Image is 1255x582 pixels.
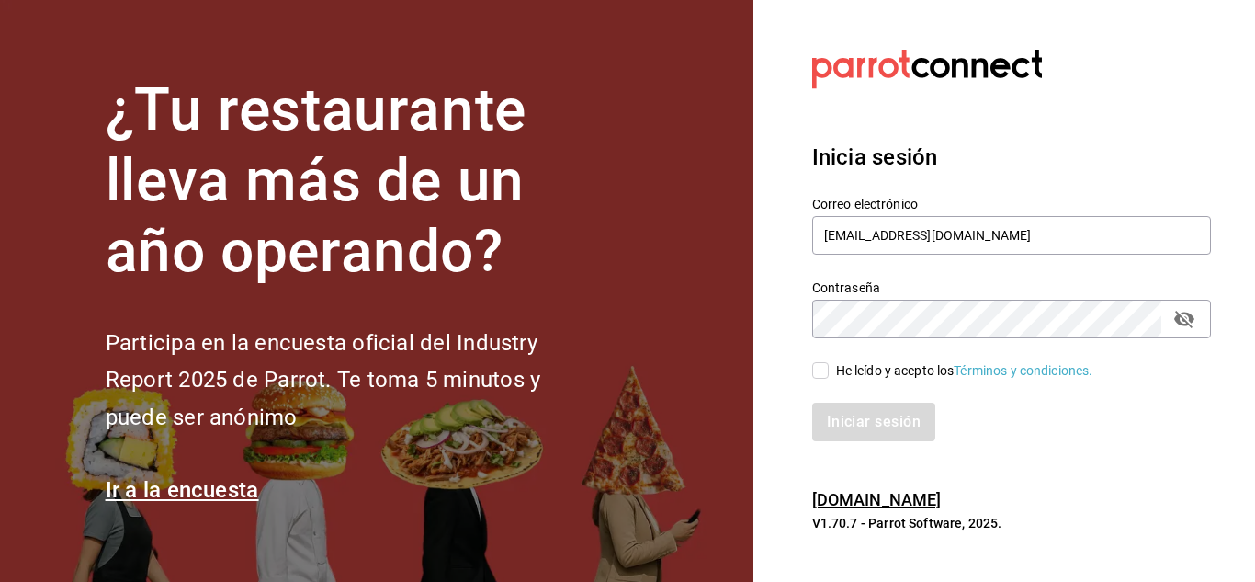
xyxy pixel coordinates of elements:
label: Correo electrónico [812,198,1211,211]
h3: Inicia sesión [812,141,1211,174]
a: Ir a la encuesta [106,477,259,503]
input: Ingresa tu correo electrónico [812,216,1211,255]
p: V1.70.7 - Parrot Software, 2025. [812,514,1211,532]
h1: ¿Tu restaurante lleva más de un año operando? [106,75,602,287]
h2: Participa en la encuesta oficial del Industry Report 2025 de Parrot. Te toma 5 minutos y puede se... [106,325,602,437]
a: Términos y condiciones. [954,363,1092,378]
button: passwordField [1169,303,1200,335]
label: Contraseña [812,281,1211,294]
a: [DOMAIN_NAME] [812,490,942,509]
div: He leído y acepto los [836,361,1093,381]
